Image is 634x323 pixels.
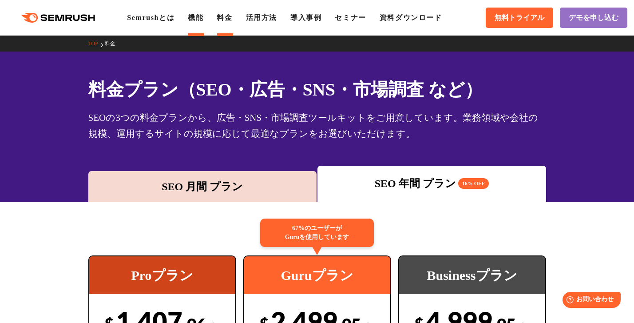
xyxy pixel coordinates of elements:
[555,288,624,313] iframe: Help widget launcher
[260,219,374,247] div: 67%のユーザーが Guruを使用しています
[458,178,489,189] span: 16% OFF
[290,14,321,21] a: 導入事例
[569,13,618,23] span: デモを申し込む
[495,13,544,23] span: 無料トライアル
[89,256,235,294] div: Proプラン
[88,110,546,142] div: SEOの3つの料金プランから、広告・SNS・市場調査ツールキットをご用意しています。業務領域や会社の規模、運用するサイトの規模に応じて最適なプランをお選びいただけます。
[486,8,553,28] a: 無料トライアル
[244,256,390,294] div: Guruプラン
[560,8,627,28] a: デモを申し込む
[246,14,277,21] a: 活用方法
[335,14,366,21] a: セミナー
[217,14,232,21] a: 料金
[399,256,545,294] div: Businessプラン
[380,14,442,21] a: 資料ダウンロード
[88,40,105,47] a: TOP
[322,175,542,191] div: SEO 年間 プラン
[88,76,546,103] h1: 料金プラン（SEO・広告・SNS・市場調査 など）
[127,14,174,21] a: Semrushとは
[93,179,313,195] div: SEO 月間 プラン
[105,40,122,47] a: 料金
[188,14,203,21] a: 機能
